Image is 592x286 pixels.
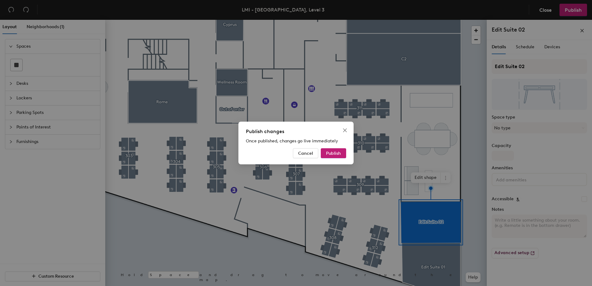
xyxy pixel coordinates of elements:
span: Publish [326,151,341,156]
span: Close [340,128,350,133]
button: Publish [321,148,346,158]
button: Cancel [293,148,318,158]
span: Cancel [298,151,313,156]
span: close [342,128,347,133]
div: Publish changes [246,128,346,135]
span: Once published, changes go live immediately [246,138,338,144]
button: Close [340,125,350,135]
